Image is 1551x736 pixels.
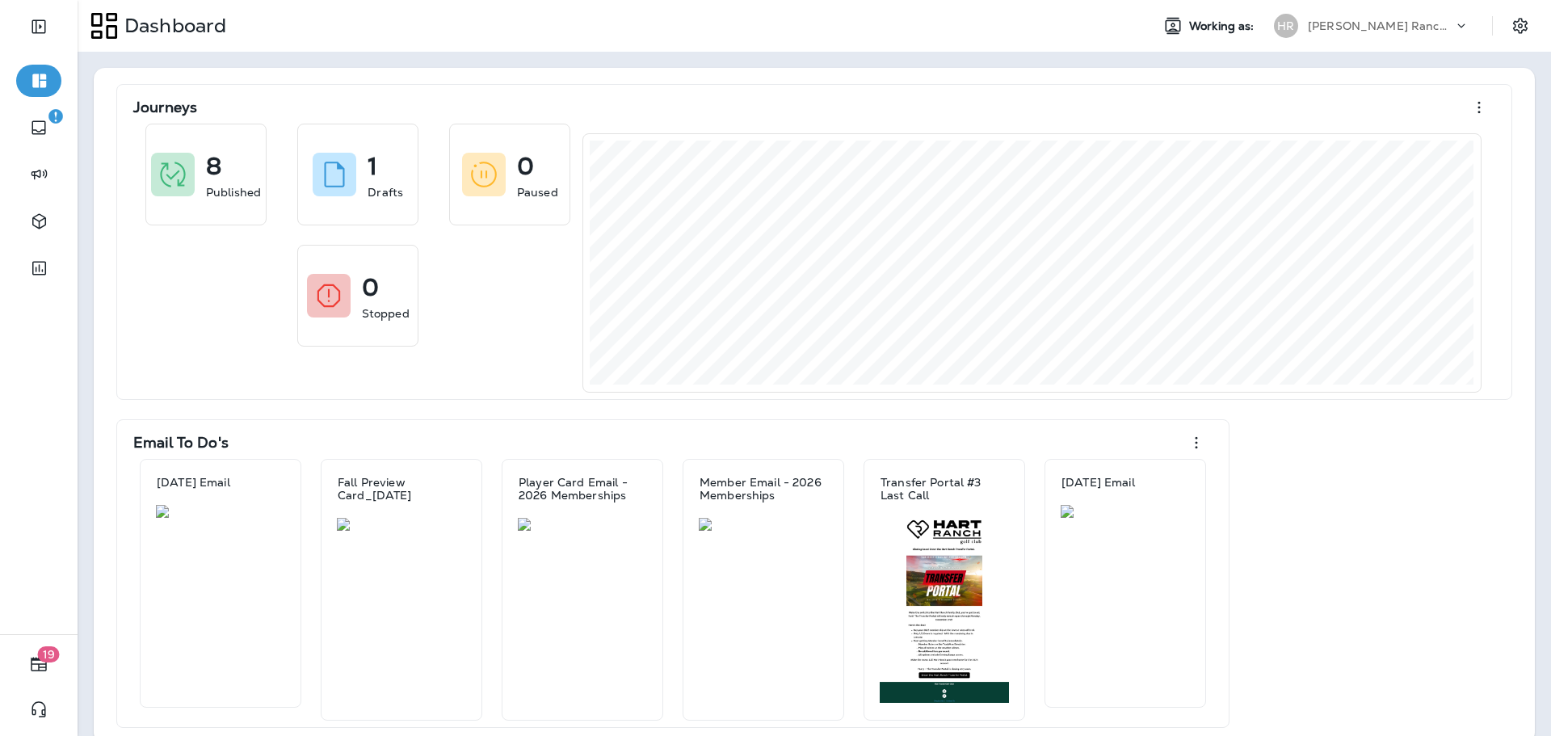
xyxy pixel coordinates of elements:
p: [DATE] Email [157,476,230,489]
div: HR [1274,14,1298,38]
p: Dashboard [118,14,226,38]
img: c4827fdd-7406-4605-b9d4-89aa359bcf0c.jpg [518,518,647,531]
p: 0 [362,280,379,296]
img: 67b7d7b5-49ee-4083-91df-344035b80c7a.jpg [337,518,466,531]
p: [DATE] Email [1061,476,1135,489]
p: 0 [517,158,534,175]
img: d3b97b0e-9230-4174-895c-13b5d946b85c.jpg [156,505,285,518]
button: Expand Sidebar [16,11,61,43]
span: 19 [38,646,60,662]
p: Fall Preview Card_[DATE] [338,476,465,502]
p: Journeys [133,99,197,116]
img: 7384bab5-9e38-4a23-8714-c7e5bcb1ea57.jpg [699,518,828,531]
button: 19 [16,648,61,680]
p: Member Email - 2026 Memberships [700,476,827,502]
p: Stopped [362,305,410,322]
p: Paused [517,184,558,200]
p: 8 [206,158,221,175]
p: Email To Do's [133,435,229,451]
p: Player Card Email - 2026 Memberships [519,476,646,502]
button: Settings [1506,11,1535,40]
img: 8d02ef8b-877b-4331-939a-d76a64a1a01f.jpg [880,518,1009,703]
p: Drafts [368,184,403,200]
p: 1 [368,158,377,175]
p: Published [206,184,261,200]
img: a753dd2f-b27b-45b1-8e4e-69fdd7b23c57.jpg [1061,505,1190,518]
p: Transfer Portal #3 Last Call [881,476,1008,502]
p: [PERSON_NAME] Ranch Golf Club [1308,19,1453,32]
span: Working as: [1189,19,1258,33]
